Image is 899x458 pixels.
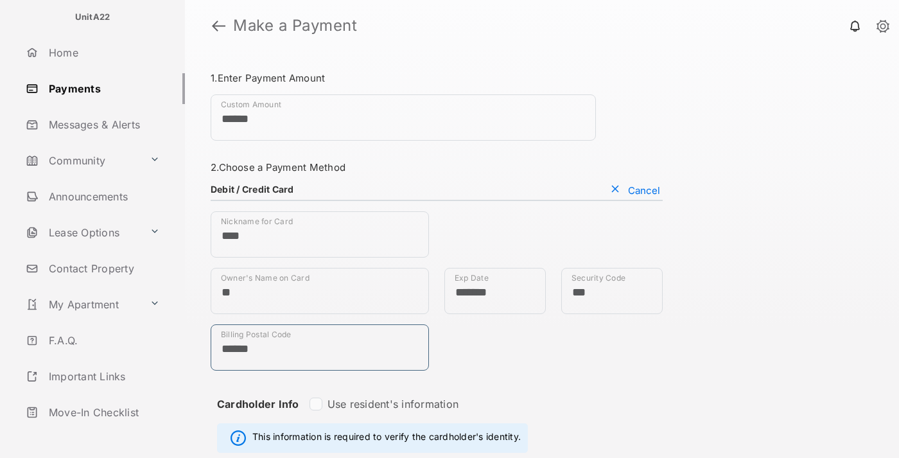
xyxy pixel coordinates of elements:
[21,37,185,68] a: Home
[21,109,185,140] a: Messages & Alerts
[21,181,185,212] a: Announcements
[21,325,185,356] a: F.A.Q.
[607,184,663,197] button: Cancel
[21,145,144,176] a: Community
[217,398,299,434] strong: Cardholder Info
[21,397,185,428] a: Move-In Checklist
[211,184,294,195] h4: Debit / Credit Card
[233,18,357,33] strong: Make a Payment
[75,11,110,24] p: UnitA22
[211,161,663,173] h3: 2. Choose a Payment Method
[327,398,458,410] label: Use resident's information
[21,217,144,248] a: Lease Options
[252,430,521,446] span: This information is required to verify the cardholder's identity.
[21,361,165,392] a: Important Links
[21,289,144,320] a: My Apartment
[21,73,185,104] a: Payments
[21,253,185,284] a: Contact Property
[444,211,663,268] iframe: Credit card field
[211,72,663,84] h3: 1. Enter Payment Amount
